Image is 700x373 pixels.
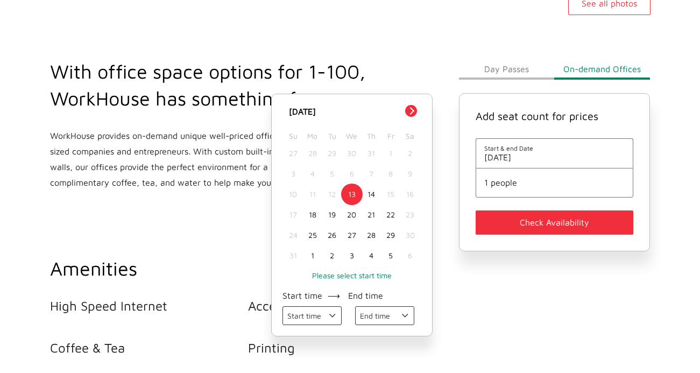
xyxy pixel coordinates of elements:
[381,205,400,225] div: Choose Friday, August 22nd, 2025
[484,144,625,152] span: Start & end Date
[50,298,248,313] li: High Speed Internet
[342,205,361,225] div: Choose Wednesday, August 20th, 2025
[50,128,412,191] p: WorkHouse provides on-demand unique well-priced office spaces for small and medium-sized companie...
[342,225,361,245] div: Choose Wednesday, August 27th, 2025
[322,205,342,225] div: Choose Tuesday, August 19th, 2025
[50,255,446,282] h2: Amenities
[381,129,400,143] div: Fr
[284,129,303,143] div: Su
[342,245,361,266] div: Choose Wednesday, September 3rd, 2025
[322,245,342,266] div: Choose Tuesday, September 2nd, 2025
[476,110,634,122] h4: Add seat count for prices
[322,225,342,245] div: Choose Tuesday, August 26th, 2025
[484,144,625,162] button: Start & end Date[DATE]
[284,105,420,118] div: [DATE]
[362,205,381,225] div: Choose Thursday, August 21st, 2025
[282,291,421,301] p: Start time ⟶ End time
[476,210,634,235] button: Check Availability
[554,58,650,80] button: On-demand Offices
[342,184,361,205] div: Choose Wednesday, August 13th, 2025
[284,143,420,266] div: month 2025-08
[362,184,381,205] div: Choose Thursday, August 14th, 2025
[50,340,248,355] li: Coffee & Tea
[362,129,381,143] div: Th
[248,298,446,313] li: Access to 18 meeting rooms
[282,271,421,280] p: Please select start time
[484,152,625,162] span: [DATE]
[303,205,322,225] div: Choose Monday, August 18th, 2025
[303,225,322,245] div: Choose Monday, August 25th, 2025
[400,129,420,143] div: Sa
[484,178,625,187] button: 1 people
[405,105,417,117] button: Next Month
[459,58,555,80] button: Day Passes
[248,340,446,355] li: Printing
[342,129,361,143] div: We
[362,245,381,266] div: Choose Thursday, September 4th, 2025
[303,129,322,143] div: Mo
[303,245,322,266] div: Choose Monday, September 1st, 2025
[362,225,381,245] div: Choose Thursday, August 28th, 2025
[50,58,412,112] h2: With office space options for 1-100, WorkHouse has something for everyone.
[381,225,400,245] div: Choose Friday, August 29th, 2025
[381,245,400,266] div: Choose Friday, September 5th, 2025
[322,129,342,143] div: Tu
